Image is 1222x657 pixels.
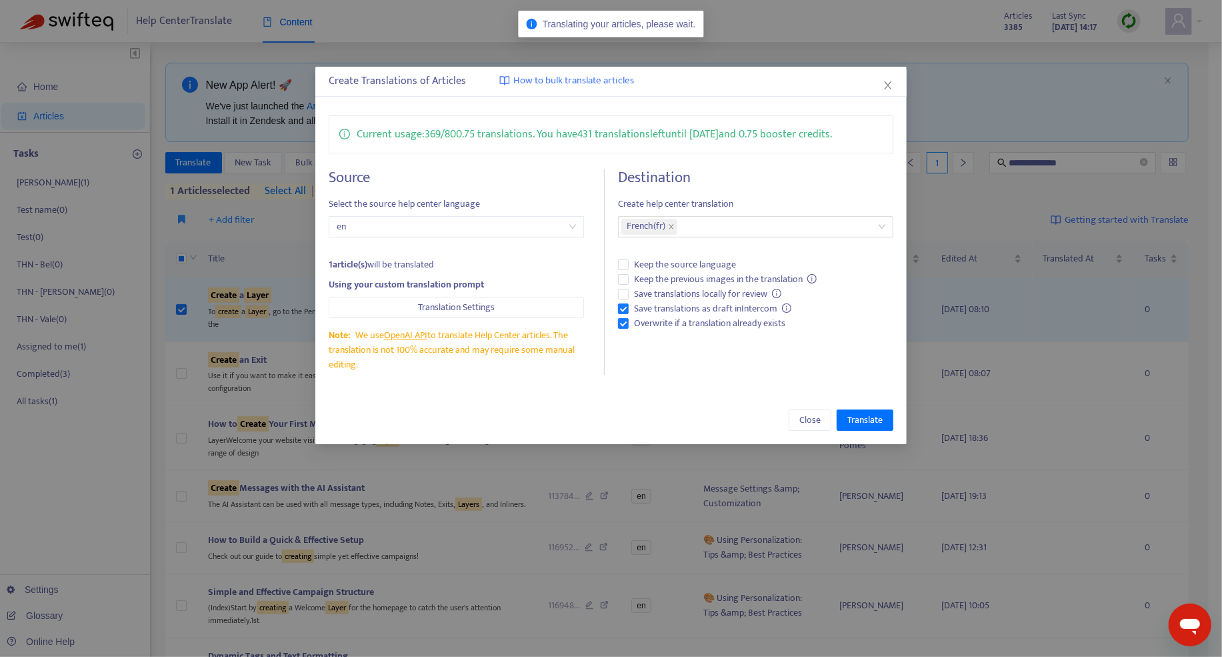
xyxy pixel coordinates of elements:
h4: Source [329,169,584,187]
span: Translating your articles, please wait. [543,19,696,29]
button: Translation Settings [329,297,584,318]
span: Overwrite if a translation already exists [629,316,791,331]
span: Translate [847,413,883,428]
span: Keep the source language [629,257,741,272]
a: How to bulk translate articles [499,73,634,89]
button: Close [789,410,831,431]
span: info-circle [772,289,781,298]
span: info-circle [339,126,350,139]
span: info-circle [527,19,537,29]
span: Note: [329,327,350,343]
span: close [668,223,675,230]
span: close [883,80,893,91]
span: info-circle [782,303,791,313]
span: Close [799,413,821,428]
span: Select the source help center language [329,197,584,211]
div: We use to translate Help Center articles. The translation is not 100% accurate and may require so... [329,328,584,372]
span: info-circle [807,274,817,283]
button: Translate [837,410,893,431]
iframe: Button to launch messaging window [1169,604,1211,646]
span: Create help center translation [618,197,893,211]
div: Using your custom translation prompt [329,277,584,292]
span: French ( fr ) [627,219,665,235]
p: Current usage: 369 / 800.75 translations . You have 431 translations left until [DATE] and 0.75 b... [357,126,832,143]
span: Save translations locally for review [629,287,787,301]
span: How to bulk translate articles [513,73,634,89]
h4: Destination [618,169,893,187]
div: Create Translations of Articles [329,73,893,89]
strong: 1 article(s) [329,257,367,272]
span: Save translations as draft in Intercom [629,301,797,316]
span: Keep the previous images in the translation [629,272,823,287]
span: en [337,217,576,237]
span: Translation Settings [418,300,495,315]
a: OpenAI API [384,327,427,343]
button: Close [881,78,895,93]
img: image-link [499,75,510,86]
div: will be translated [329,257,584,272]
